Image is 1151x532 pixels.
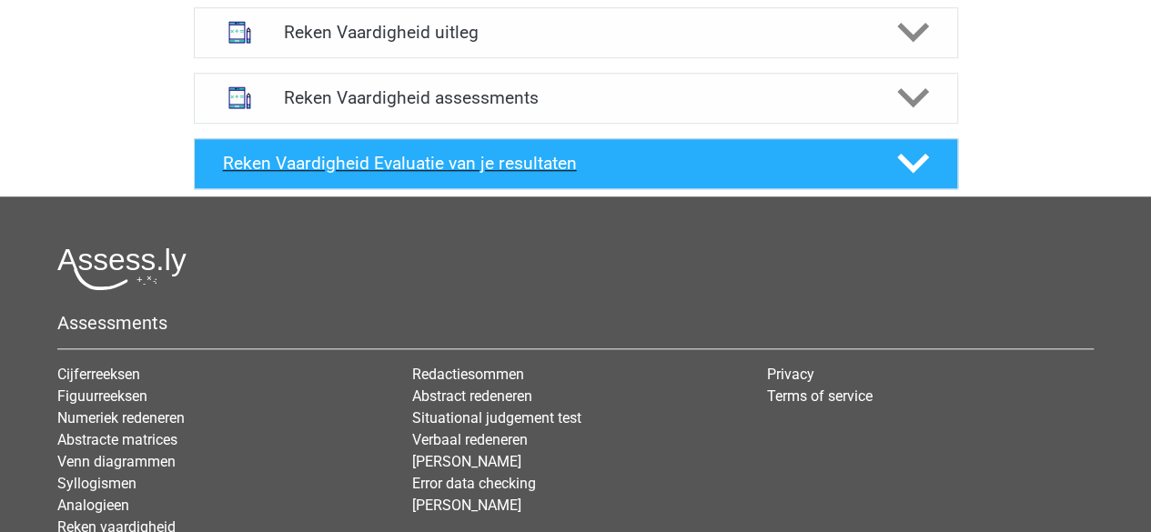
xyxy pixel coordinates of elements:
[187,7,965,58] a: uitleg Reken Vaardigheid uitleg
[412,453,521,470] a: [PERSON_NAME]
[187,73,965,124] a: assessments Reken Vaardigheid assessments
[284,22,868,43] h4: Reken Vaardigheid uitleg
[412,366,524,383] a: Redactiesommen
[57,431,177,448] a: Abstracte matrices
[412,475,536,492] a: Error data checking
[412,497,521,514] a: [PERSON_NAME]
[57,475,136,492] a: Syllogismen
[57,453,176,470] a: Venn diagrammen
[412,431,528,448] a: Verbaal redeneren
[57,387,147,405] a: Figuurreeksen
[57,409,185,427] a: Numeriek redeneren
[412,409,581,427] a: Situational judgement test
[217,75,263,121] img: reken vaardigheid assessments
[766,387,872,405] a: Terms of service
[284,87,868,108] h4: Reken Vaardigheid assessments
[57,312,1094,334] h5: Assessments
[766,366,813,383] a: Privacy
[57,247,187,290] img: Assessly logo
[57,366,140,383] a: Cijferreeksen
[57,497,129,514] a: Analogieen
[412,387,532,405] a: Abstract redeneren
[187,138,965,189] a: Reken Vaardigheid Evaluatie van je resultaten
[217,9,263,55] img: reken vaardigheid uitleg
[223,153,868,174] h4: Reken Vaardigheid Evaluatie van je resultaten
